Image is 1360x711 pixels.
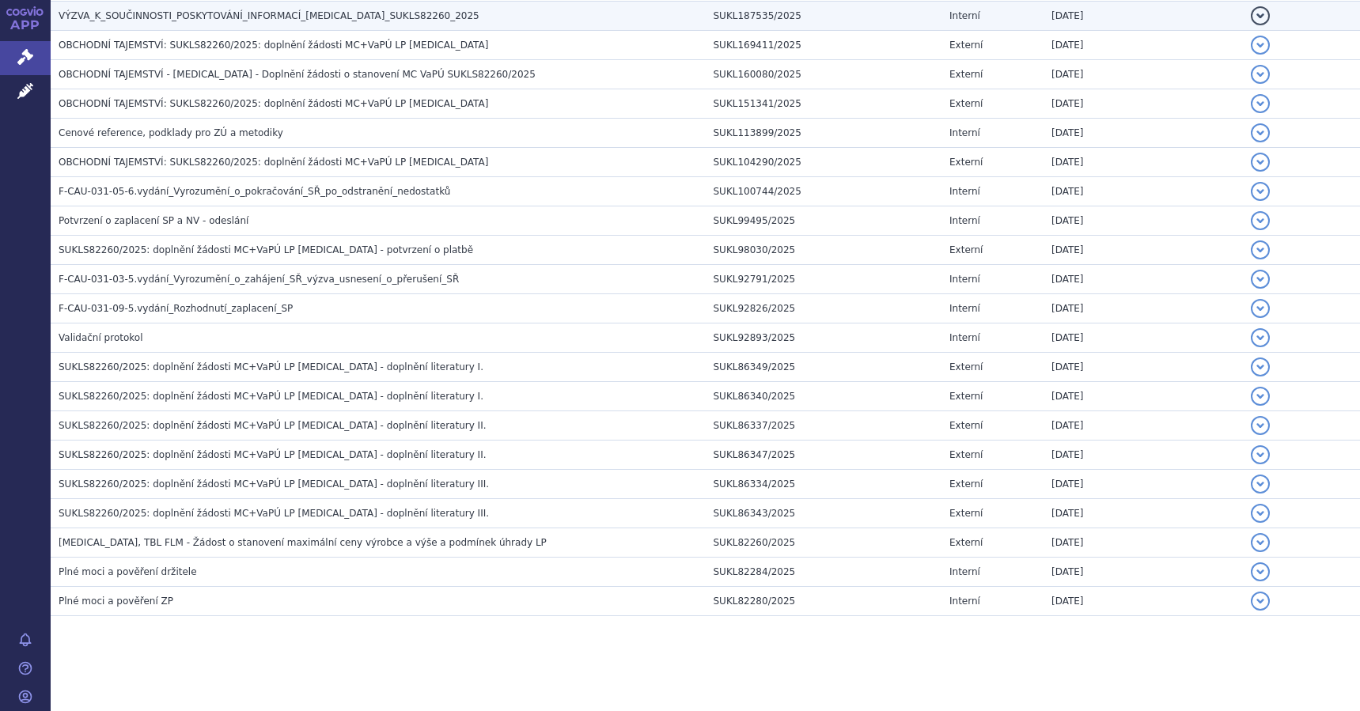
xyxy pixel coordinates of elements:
[1044,470,1243,499] td: [DATE]
[949,303,980,314] span: Interní
[59,244,473,255] span: SUKLS82260/2025: doplnění žádosti MC+VaPÚ LP Kisqali - potvrzení o platbě
[59,361,483,373] span: SUKLS82260/2025: doplnění žádosti MC+VaPÚ LP Kisqali - doplnění literatury I.
[59,127,283,138] span: Cenové reference, podklady pro ZÚ a metodiky
[706,294,942,323] td: SUKL92826/2025
[1251,123,1270,142] button: detail
[59,537,547,548] span: KISQALI, TBL FLM - Žádost o stanovení maximální ceny výrobce a výše a podmínek úhrady LP
[59,303,293,314] span: F-CAU-031-09-5.vydání_Rozhodnutí_zaplacení_SP
[1044,177,1243,206] td: [DATE]
[1044,89,1243,119] td: [DATE]
[706,323,942,353] td: SUKL92893/2025
[59,215,248,226] span: Potvrzení o zaplacení SP a NV - odeslání
[706,558,942,587] td: SUKL82284/2025
[949,244,983,255] span: Externí
[59,391,483,402] span: SUKLS82260/2025: doplnění žádosti MC+VaPÚ LP Kisqali - doplnění literatury I.
[1251,36,1270,55] button: detail
[949,508,983,519] span: Externí
[1044,558,1243,587] td: [DATE]
[1251,562,1270,581] button: detail
[1251,387,1270,406] button: detail
[1044,382,1243,411] td: [DATE]
[949,537,983,548] span: Externí
[949,157,983,168] span: Externí
[1251,592,1270,611] button: detail
[1044,411,1243,441] td: [DATE]
[706,353,942,382] td: SUKL86349/2025
[1044,528,1243,558] td: [DATE]
[706,89,942,119] td: SUKL151341/2025
[949,127,980,138] span: Interní
[949,98,983,109] span: Externí
[1251,240,1270,259] button: detail
[949,215,980,226] span: Interní
[949,40,983,51] span: Externí
[706,382,942,411] td: SUKL86340/2025
[59,478,489,490] span: SUKLS82260/2025: doplnění žádosti MC+VaPÚ LP Kisqali - doplnění literatury III.
[59,508,489,519] span: SUKLS82260/2025: doplnění žádosti MC+VaPÚ LP Kisqali - doplnění literatury III.
[706,470,942,499] td: SUKL86334/2025
[949,478,983,490] span: Externí
[706,148,942,177] td: SUKL104290/2025
[59,69,536,80] span: OBCHODNÍ TAJEMSTVÍ - Kisqali - Doplnění žádosti o stanovení MC VaPÚ SUKLS82260/2025
[706,31,942,60] td: SUKL169411/2025
[1044,119,1243,148] td: [DATE]
[59,186,450,197] span: F-CAU-031-05-6.vydání_Vyrozumění_o_pokračování_SŘ_po_odstranění_nedostatků
[706,411,942,441] td: SUKL86337/2025
[59,420,487,431] span: SUKLS82260/2025: doplnění žádosti MC+VaPÚ LP Kisqali - doplnění literatury II.
[1251,504,1270,523] button: detail
[949,361,983,373] span: Externí
[706,177,942,206] td: SUKL100744/2025
[59,332,143,343] span: Validační protokol
[949,332,980,343] span: Interní
[706,60,942,89] td: SUKL160080/2025
[706,236,942,265] td: SUKL98030/2025
[1251,94,1270,113] button: detail
[1044,148,1243,177] td: [DATE]
[1251,475,1270,494] button: detail
[949,449,983,460] span: Externí
[1251,299,1270,318] button: detail
[1044,587,1243,616] td: [DATE]
[59,566,197,577] span: Plné moci a pověření držitele
[1251,357,1270,376] button: detail
[706,587,942,616] td: SUKL82280/2025
[706,499,942,528] td: SUKL86343/2025
[706,528,942,558] td: SUKL82260/2025
[59,98,488,109] span: OBCHODNÍ TAJEMSTVÍ: SUKLS82260/2025: doplnění žádosti MC+VaPÚ LP Kisqali
[1044,265,1243,294] td: [DATE]
[949,274,980,285] span: Interní
[1251,533,1270,552] button: detail
[1044,206,1243,236] td: [DATE]
[1251,65,1270,84] button: detail
[949,566,980,577] span: Interní
[1251,6,1270,25] button: detail
[1251,182,1270,201] button: detail
[1044,236,1243,265] td: [DATE]
[59,596,173,607] span: Plné moci a pověření ZP
[1251,270,1270,289] button: detail
[1044,353,1243,382] td: [DATE]
[949,596,980,607] span: Interní
[706,2,942,31] td: SUKL187535/2025
[706,265,942,294] td: SUKL92791/2025
[1044,60,1243,89] td: [DATE]
[1044,294,1243,323] td: [DATE]
[1044,441,1243,470] td: [DATE]
[59,10,479,21] span: VÝZVA_K_SOUČINNOSTI_POSKYTOVÁNÍ_INFORMACÍ_KISQALI_SUKLS82260_2025
[1044,31,1243,60] td: [DATE]
[59,449,487,460] span: SUKLS82260/2025: doplnění žádosti MC+VaPÚ LP Kisqali - doplnění literatury II.
[1251,328,1270,347] button: detail
[949,10,980,21] span: Interní
[1251,211,1270,230] button: detail
[1044,323,1243,353] td: [DATE]
[1251,416,1270,435] button: detail
[59,157,488,168] span: OBCHODNÍ TAJEMSTVÍ: SUKLS82260/2025: doplnění žádosti MC+VaPÚ LP Kisqali
[1251,153,1270,172] button: detail
[706,441,942,470] td: SUKL86347/2025
[1044,499,1243,528] td: [DATE]
[949,186,980,197] span: Interní
[1251,445,1270,464] button: detail
[949,420,983,431] span: Externí
[59,40,488,51] span: OBCHODNÍ TAJEMSTVÍ: SUKLS82260/2025: doplnění žádosti MC+VaPÚ LP Kisqali
[706,206,942,236] td: SUKL99495/2025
